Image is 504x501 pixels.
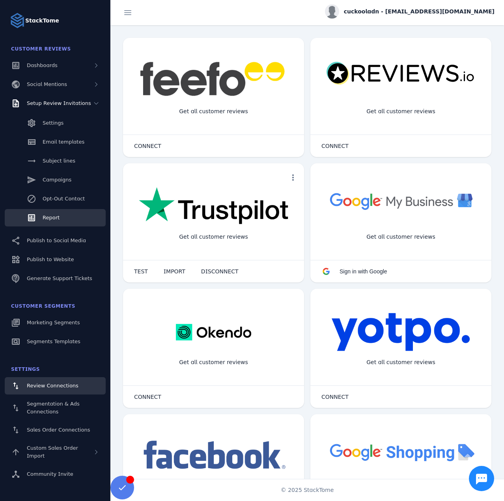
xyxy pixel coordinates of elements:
[126,264,156,279] button: TEST
[325,4,339,19] img: profile.jpg
[5,333,106,350] a: Segments Templates
[173,101,254,122] div: Get all customer reviews
[340,268,387,275] span: Sign in with Google
[43,120,63,126] span: Settings
[156,264,193,279] button: IMPORT
[173,352,254,373] div: Get all customer reviews
[43,158,75,164] span: Subject lines
[139,438,288,473] img: facebook.png
[176,312,251,352] img: okendo.webp
[27,383,78,389] span: Review Connections
[344,7,495,16] span: cuckooladn - [EMAIL_ADDRESS][DOMAIN_NAME]
[27,445,78,459] span: Custom Sales Order Import
[321,143,349,149] span: CONNECT
[201,269,239,274] span: DISCONNECT
[360,352,442,373] div: Get all customer reviews
[354,477,447,498] div: Import Products from Google
[27,427,90,433] span: Sales Order Connections
[5,232,106,249] a: Publish to Social Media
[326,187,476,215] img: googlebusiness.png
[5,190,106,208] a: Opt-Out Contact
[27,237,86,243] span: Publish to Social Media
[5,209,106,226] a: Report
[139,62,288,96] img: feefo.png
[134,269,148,274] span: TEST
[314,138,357,154] button: CONNECT
[43,215,60,221] span: Report
[326,438,476,466] img: googleshopping.png
[360,226,442,247] div: Get all customer reviews
[27,100,91,106] span: Setup Review Invitations
[11,366,40,372] span: Settings
[285,170,301,185] button: more
[321,394,349,400] span: CONNECT
[11,303,75,309] span: Customer Segments
[5,152,106,170] a: Subject lines
[325,4,495,19] button: cuckooladn - [EMAIL_ADDRESS][DOMAIN_NAME]
[11,46,71,52] span: Customer Reviews
[5,377,106,394] a: Review Connections
[5,251,106,268] a: Publish to Website
[27,471,73,477] span: Community Invite
[27,256,74,262] span: Publish to Website
[126,389,169,405] button: CONNECT
[27,401,80,415] span: Segmentation & Ads Connections
[193,264,246,279] button: DISCONNECT
[43,177,71,183] span: Campaigns
[360,101,442,122] div: Get all customer reviews
[25,17,59,25] strong: StackTome
[331,312,470,352] img: yotpo.png
[5,396,106,420] a: Segmentation & Ads Connections
[314,264,395,279] button: Sign in with Google
[5,270,106,287] a: Generate Support Tickets
[27,320,80,325] span: Marketing Segments
[5,314,106,331] a: Marketing Segments
[5,133,106,151] a: Email templates
[27,81,67,87] span: Social Mentions
[9,13,25,28] img: Logo image
[43,139,84,145] span: Email templates
[126,138,169,154] button: CONNECT
[27,338,80,344] span: Segments Templates
[314,389,357,405] button: CONNECT
[139,187,288,226] img: trustpilot.png
[164,269,185,274] span: IMPORT
[5,465,106,483] a: Community Invite
[27,275,92,281] span: Generate Support Tickets
[281,486,334,494] span: © 2025 StackTome
[173,226,254,247] div: Get all customer reviews
[5,171,106,189] a: Campaigns
[134,394,161,400] span: CONNECT
[5,421,106,439] a: Sales Order Connections
[5,114,106,132] a: Settings
[326,62,476,86] img: reviewsio.svg
[27,62,58,68] span: Dashboards
[43,196,85,202] span: Opt-Out Contact
[134,143,161,149] span: CONNECT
